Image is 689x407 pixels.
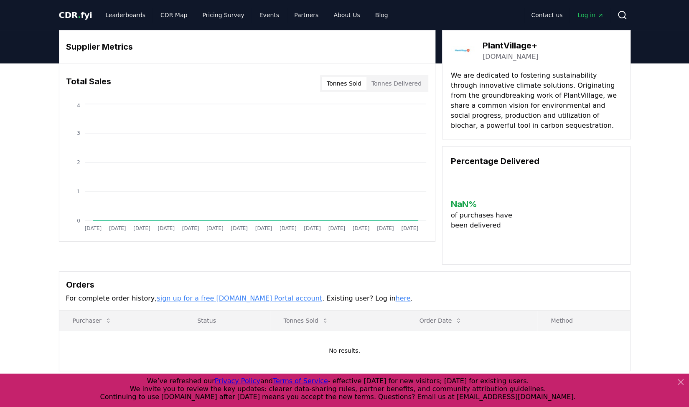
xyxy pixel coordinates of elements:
button: Tonnes Sold [277,312,335,329]
button: Tonnes Delivered [366,77,427,90]
p: For complete order history, . Existing user? Log in . [66,293,623,303]
a: sign up for a free [DOMAIN_NAME] Portal account [157,294,322,302]
tspan: [DATE] [133,225,150,231]
button: Tonnes Sold [322,77,366,90]
nav: Main [524,8,610,23]
td: No results. [59,331,630,371]
tspan: [DATE] [109,225,126,231]
h3: PlantVillage+ [483,39,539,52]
h3: Supplier Metrics [66,40,428,53]
tspan: [DATE] [304,225,321,231]
tspan: [DATE] [231,225,248,231]
h3: Percentage Delivered [451,155,622,167]
tspan: [DATE] [280,225,297,231]
img: PlantVillage+-logo [451,39,474,62]
a: here [395,294,410,302]
a: CDR.fyi [59,9,92,21]
tspan: [DATE] [377,225,394,231]
nav: Main [99,8,394,23]
p: Status [191,316,263,325]
tspan: 3 [77,130,80,136]
tspan: [DATE] [158,225,175,231]
tspan: [DATE] [84,225,102,231]
tspan: [DATE] [255,225,272,231]
a: Contact us [524,8,569,23]
p: We are dedicated to fostering sustainability through innovative climate solutions. Originating fr... [451,71,622,131]
a: Log in [571,8,610,23]
span: Log in [577,11,603,19]
a: [DOMAIN_NAME] [483,52,539,62]
tspan: 2 [77,159,80,165]
tspan: [DATE] [353,225,370,231]
tspan: [DATE] [401,225,418,231]
p: of purchases have been delivered [451,210,519,230]
span: . [78,10,81,20]
button: Order Date [412,312,468,329]
a: CDR Map [154,8,194,23]
tspan: [DATE] [206,225,224,231]
tspan: 1 [77,189,80,195]
a: Partners [287,8,325,23]
h3: Total Sales [66,75,111,92]
h3: Orders [66,278,623,291]
a: Pricing Survey [196,8,251,23]
p: Method [544,316,623,325]
a: About Us [327,8,366,23]
tspan: [DATE] [328,225,345,231]
button: Purchaser [66,312,118,329]
a: Events [253,8,286,23]
tspan: [DATE] [182,225,199,231]
span: CDR fyi [59,10,92,20]
a: Blog [369,8,395,23]
tspan: 0 [77,218,80,224]
tspan: 4 [77,103,80,109]
h3: NaN % [451,198,519,210]
a: Leaderboards [99,8,152,23]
